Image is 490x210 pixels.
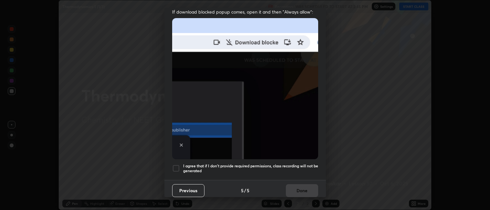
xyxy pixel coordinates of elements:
[172,9,318,15] span: If download blocked popup comes, open it and then "Always allow":
[247,187,249,194] h4: 5
[172,184,204,197] button: Previous
[241,187,244,194] h4: 5
[244,187,246,194] h4: /
[172,18,318,159] img: downloads-permission-blocked.gif
[183,163,318,173] h5: I agree that if I don't provide required permissions, class recording will not be generated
